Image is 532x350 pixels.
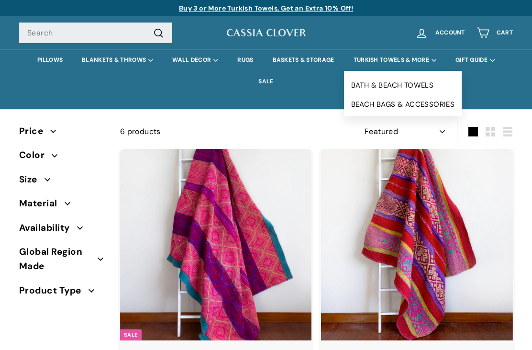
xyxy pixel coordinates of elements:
a: BEACH BAGS & ACCESSORIES [344,95,462,114]
a: BATH & BEACH TOWELS [344,76,462,95]
span: Account [435,30,465,36]
span: Color [19,148,52,162]
button: Price [19,122,105,146]
summary: BLANKETS & THROWS [72,49,163,71]
span: Availability [19,221,77,235]
input: Search [19,23,172,44]
button: Availability [19,218,105,242]
span: Material [19,196,65,211]
button: Size [19,170,105,194]
a: RUGS [228,49,263,71]
a: SALE [249,71,283,92]
span: Product Type [19,283,89,298]
a: Buy 3 or More Turkish Towels, Get an Extra 10% Off! [179,4,353,12]
a: BASKETS & STORAGE [263,49,344,71]
summary: GIFT GUIDE [446,49,504,71]
span: Price [19,124,50,138]
span: Global Region Made [19,245,98,274]
summary: WALL DECOR [163,49,228,71]
a: Cart [471,19,519,47]
button: Material [19,194,105,218]
div: Sale [120,329,142,340]
button: Product Type [19,281,105,305]
a: Account [410,19,471,47]
button: Color [19,146,105,169]
div: 6 products [120,125,317,138]
span: Cart [497,30,513,36]
a: PILLOWS [28,49,72,71]
summary: TURKISH TOWELS & MORE [344,49,446,71]
span: Size [19,172,44,187]
button: Global Region Made [19,242,105,281]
